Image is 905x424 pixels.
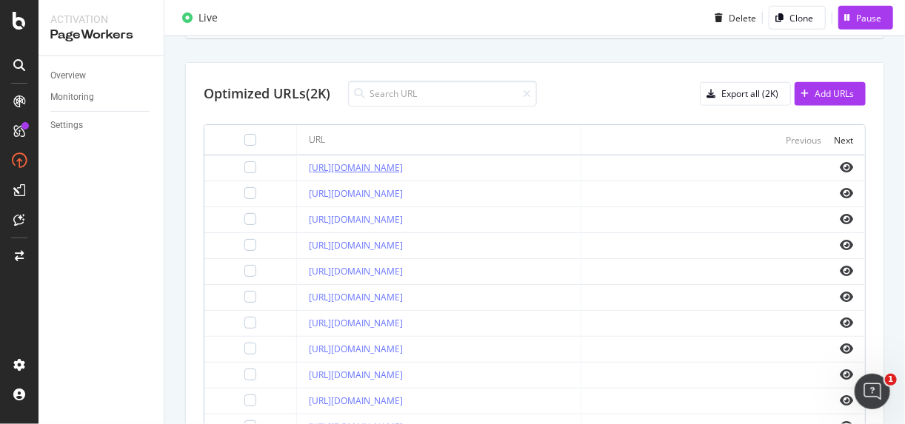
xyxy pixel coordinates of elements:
i: eye [840,317,853,329]
a: [URL][DOMAIN_NAME] [309,161,403,174]
button: Export all (2K) [700,82,791,106]
input: Search URL [348,81,537,107]
a: [URL][DOMAIN_NAME] [309,317,403,329]
a: [URL][DOMAIN_NAME] [309,187,403,200]
div: Pause [856,11,881,24]
div: Clone [789,11,813,24]
div: Live [198,10,218,25]
a: [URL][DOMAIN_NAME] [309,265,403,277]
iframe: Intercom live chat [855,374,890,409]
button: Next [834,131,853,149]
a: [URL][DOMAIN_NAME] [309,369,403,381]
i: eye [840,291,853,303]
i: eye [840,369,853,380]
div: URL [309,133,325,147]
a: [URL][DOMAIN_NAME] [309,343,403,355]
i: eye [840,343,853,354]
div: Monitoring [50,90,94,105]
button: Pause [838,6,893,30]
a: Overview [50,68,153,84]
div: Optimized URLs (2K) [204,84,330,104]
i: eye [840,187,853,199]
button: Previous [786,131,821,149]
a: [URL][DOMAIN_NAME] [309,213,403,226]
div: Activation [50,12,152,27]
i: eye [840,394,853,406]
div: Settings [50,118,83,133]
button: Add URLs [795,82,866,106]
div: Add URLs [815,87,854,100]
button: Clone [769,6,826,30]
a: Monitoring [50,90,153,105]
i: eye [840,265,853,277]
a: [URL][DOMAIN_NAME] [309,239,403,252]
i: eye [840,161,853,173]
span: 1 [885,374,897,386]
a: [URL][DOMAIN_NAME] [309,394,403,407]
div: PageWorkers [50,27,152,44]
div: Export all (2K) [721,87,778,100]
div: Overview [50,68,86,84]
div: Delete [729,11,756,24]
i: eye [840,239,853,251]
i: eye [840,213,853,225]
div: Next [834,134,853,147]
button: Delete [709,6,756,30]
div: Previous [786,134,821,147]
a: Settings [50,118,153,133]
a: [URL][DOMAIN_NAME] [309,291,403,303]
